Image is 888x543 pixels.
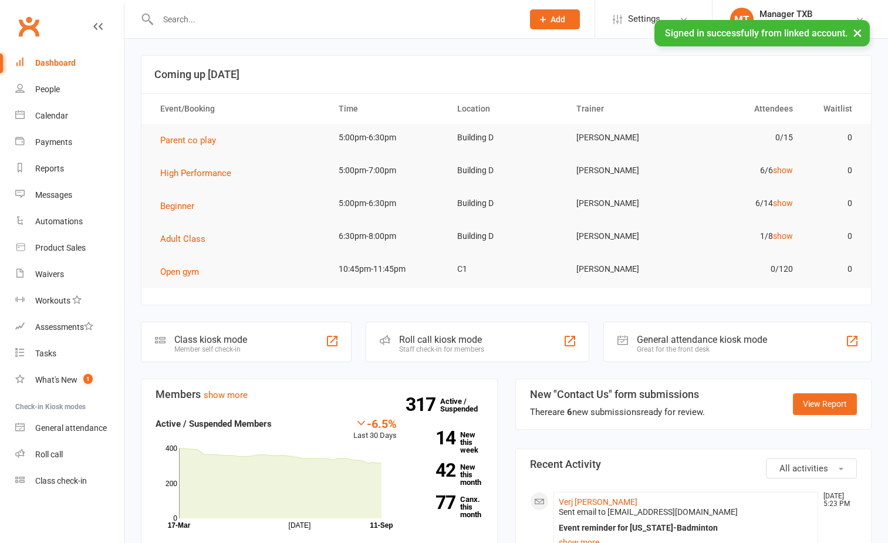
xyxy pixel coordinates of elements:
[567,407,572,417] strong: 6
[160,168,231,178] span: High Performance
[35,476,87,485] div: Class check-in
[35,85,60,94] div: People
[803,190,863,217] td: 0
[414,431,483,454] a: 14New this week
[15,76,124,103] a: People
[35,217,83,226] div: Automations
[818,493,856,508] time: [DATE] 5:23 PM
[35,423,107,433] div: General attendance
[15,288,124,314] a: Workouts
[160,166,239,180] button: High Performance
[160,133,224,147] button: Parent co play
[566,124,685,151] td: [PERSON_NAME]
[174,334,247,345] div: Class kiosk mode
[35,375,77,385] div: What's New
[803,157,863,184] td: 0
[35,269,64,279] div: Waivers
[328,190,447,217] td: 5:00pm-6:30pm
[15,182,124,208] a: Messages
[447,222,566,250] td: Building D
[684,94,803,124] th: Attendees
[566,222,685,250] td: [PERSON_NAME]
[559,523,813,533] div: Event reminder for [US_STATE]-Badminton
[766,458,857,478] button: All activities
[759,9,843,19] div: Manager TXB
[637,334,767,345] div: General attendance kiosk mode
[15,261,124,288] a: Waivers
[35,450,63,459] div: Roll call
[566,157,685,184] td: [PERSON_NAME]
[773,166,793,175] a: show
[684,222,803,250] td: 1/8
[15,415,124,441] a: General attendance kiosk mode
[156,419,272,429] strong: Active / Suspended Members
[150,94,328,124] th: Event/Booking
[684,190,803,217] td: 6/14
[15,103,124,129] a: Calendar
[447,255,566,283] td: C1
[779,463,828,474] span: All activities
[773,198,793,208] a: show
[15,441,124,468] a: Roll call
[15,235,124,261] a: Product Sales
[559,507,738,517] span: Sent email to [EMAIL_ADDRESS][DOMAIN_NAME]
[399,345,484,353] div: Staff check-in for members
[566,255,685,283] td: [PERSON_NAME]
[35,296,70,305] div: Workouts
[414,495,483,518] a: 77Canx. this month
[35,111,68,120] div: Calendar
[759,19,843,30] div: [US_STATE]-Badminton
[665,28,848,39] span: Signed in successfully from linked account.
[803,222,863,250] td: 0
[328,255,447,283] td: 10:45pm-11:45pm
[551,15,565,24] span: Add
[160,199,202,213] button: Beginner
[160,201,194,211] span: Beginner
[154,11,515,28] input: Search...
[447,157,566,184] td: Building D
[156,389,483,400] h3: Members
[35,190,72,200] div: Messages
[559,497,637,507] a: Verj [PERSON_NAME]
[328,124,447,151] td: 5:00pm-6:30pm
[160,234,205,244] span: Adult Class
[530,458,857,470] h3: Recent Activity
[35,349,56,358] div: Tasks
[803,94,863,124] th: Waitlist
[35,164,64,173] div: Reports
[328,94,447,124] th: Time
[83,374,93,384] span: 1
[160,232,214,246] button: Adult Class
[803,255,863,283] td: 0
[154,69,858,80] h3: Coming up [DATE]
[35,137,72,147] div: Payments
[14,12,43,41] a: Clubworx
[15,314,124,340] a: Assessments
[684,157,803,184] td: 6/6
[15,367,124,393] a: What's New1
[160,135,216,146] span: Parent co play
[447,94,566,124] th: Location
[15,129,124,156] a: Payments
[773,231,793,241] a: show
[566,94,685,124] th: Trainer
[35,243,86,252] div: Product Sales
[414,463,483,486] a: 42New this month
[174,345,247,353] div: Member self check-in
[440,389,492,421] a: 317Active / Suspended
[847,20,868,45] button: ×
[414,429,455,447] strong: 14
[328,222,447,250] td: 6:30pm-8:00pm
[399,334,484,345] div: Roll call kiosk mode
[530,405,705,419] div: There are new submissions ready for review.
[730,8,754,31] div: MT
[566,190,685,217] td: [PERSON_NAME]
[637,345,767,353] div: Great for the front desk
[204,390,248,400] a: show more
[803,124,863,151] td: 0
[530,9,580,29] button: Add
[15,156,124,182] a: Reports
[160,265,207,279] button: Open gym
[15,340,124,367] a: Tasks
[628,6,660,32] span: Settings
